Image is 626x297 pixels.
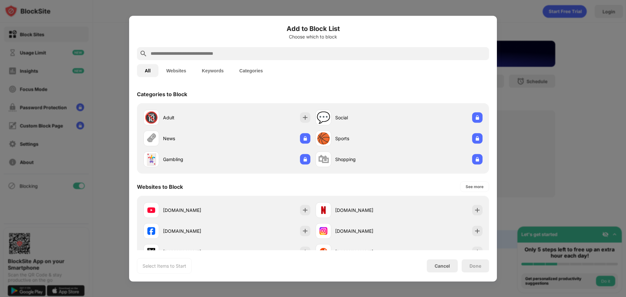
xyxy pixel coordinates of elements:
[469,263,481,268] div: Done
[335,156,399,163] div: Shopping
[140,50,147,57] img: search.svg
[320,227,327,235] img: favicons
[147,227,155,235] img: favicons
[144,153,158,166] div: 🃏
[194,64,231,77] button: Keywords
[163,135,227,142] div: News
[163,228,227,234] div: [DOMAIN_NAME]
[435,263,450,269] div: Cancel
[318,153,329,166] div: 🛍
[231,64,271,77] button: Categories
[335,114,399,121] div: Social
[142,262,186,269] div: Select Items to Start
[137,64,158,77] button: All
[137,91,187,97] div: Categories to Block
[335,228,399,234] div: [DOMAIN_NAME]
[147,248,155,256] img: favicons
[163,248,227,255] div: [DOMAIN_NAME]
[146,132,157,145] div: 🗞
[317,111,330,124] div: 💬
[144,111,158,124] div: 🔞
[158,64,194,77] button: Websites
[320,248,327,256] img: favicons
[335,248,399,255] div: [DOMAIN_NAME]
[320,206,327,214] img: favicons
[163,207,227,214] div: [DOMAIN_NAME]
[137,183,183,190] div: Websites to Block
[317,132,330,145] div: 🏀
[466,183,484,190] div: See more
[335,135,399,142] div: Sports
[137,23,489,33] h6: Add to Block List
[147,206,155,214] img: favicons
[163,114,227,121] div: Adult
[335,207,399,214] div: [DOMAIN_NAME]
[163,156,227,163] div: Gambling
[137,34,489,39] div: Choose which to block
